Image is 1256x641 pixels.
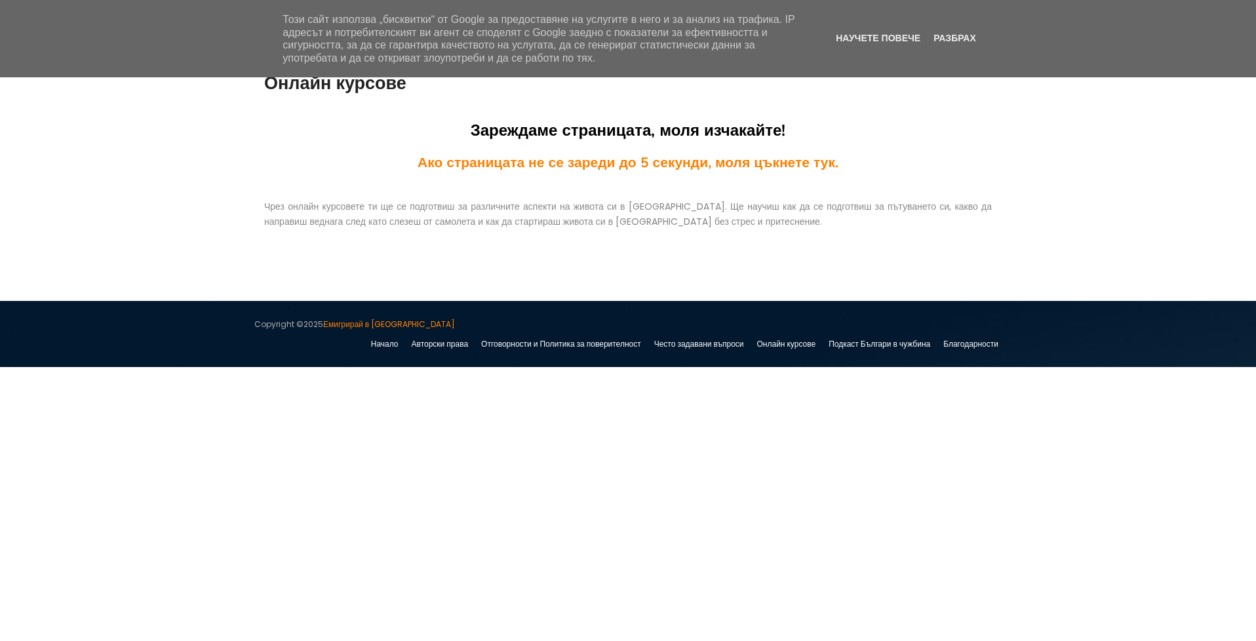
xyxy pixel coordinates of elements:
a: Разбрах [930,33,980,43]
div: Copyright © 2025 [254,315,455,334]
a: Отговорности и Политика за поверителност [478,334,644,354]
h2: Зареждаме страницата, моля изчакайте! [264,121,992,141]
div: Чрез онлайн курсовете ти ще се подготвиш за различните аспекти на живота си в [GEOGRAPHIC_DATA]. ... [264,199,992,229]
a: Подкаст Българи в чужбина [825,334,933,354]
a: Авторски права [408,334,472,354]
a: Емигрирай в [GEOGRAPHIC_DATA] [323,319,455,330]
span: Този сайт използва „бисквитки“ от Google за предоставяне на услугите в него и за анализ на трафик... [283,13,807,64]
a: Ако страницата не се зареди до 5 секунди, моля цъкнете тук. [418,153,838,172]
a: Научете повече [832,33,924,43]
a: Благодарности [940,334,1002,354]
a: Често задавани въпроси [651,334,747,354]
a: Начало [371,334,402,354]
h1: Онлайн курсове [264,71,992,98]
a: Онлайн курсове [754,334,819,354]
